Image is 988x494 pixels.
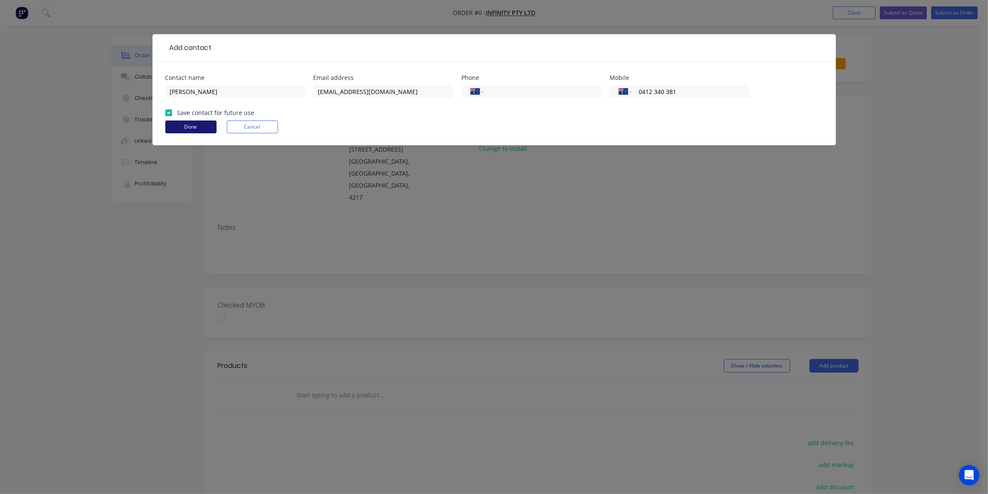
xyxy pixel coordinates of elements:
div: Open Intercom Messenger [959,465,979,485]
div: Email address [314,75,453,81]
div: Contact name [165,75,305,81]
div: Add contact [165,43,212,53]
div: Mobile [610,75,750,81]
button: Cancel [227,121,278,133]
button: Done [165,121,217,133]
div: Phone [462,75,601,81]
label: Save contact for future use [177,108,255,117]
